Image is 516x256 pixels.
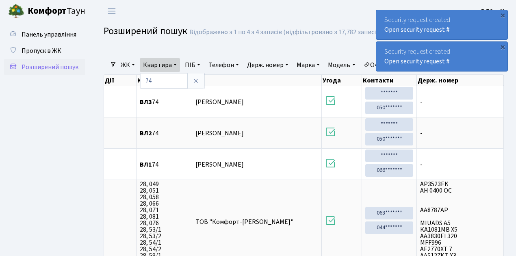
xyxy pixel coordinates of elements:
[195,217,293,226] span: ТОВ "Комфорт-[PERSON_NAME]"
[499,11,507,19] div: ×
[384,25,450,34] a: Open security request #
[192,75,322,86] th: ПІБ
[104,24,187,38] span: Розширений пошук
[293,58,323,72] a: Марка
[195,160,244,169] span: [PERSON_NAME]
[244,58,292,72] a: Держ. номер
[140,129,152,138] b: ВЛ2
[322,75,362,86] th: Угода
[384,57,450,66] a: Open security request #
[140,58,180,72] a: Квартира
[22,46,61,55] span: Пропуск в ЖК
[4,43,85,59] a: Пропуск в ЖК
[140,99,188,105] span: 74
[420,99,500,105] span: -
[28,4,67,17] b: Комфорт
[4,59,85,75] a: Розширений пошук
[22,30,76,39] span: Панель управління
[102,4,122,18] button: Переключити навігацію
[189,28,383,36] div: Відображено з 1 по 4 з 4 записів (відфільтровано з 17,782 записів).
[4,26,85,43] a: Панель управління
[22,63,78,72] span: Розширений пошук
[140,130,188,137] span: 74
[140,160,152,169] b: ВЛ1
[104,75,137,86] th: Дії
[417,75,504,86] th: Держ. номер
[420,130,500,137] span: -
[420,161,500,168] span: -
[28,4,85,18] span: Таун
[140,161,188,168] span: 74
[362,75,417,86] th: Контакти
[8,3,24,20] img: logo.png
[376,10,507,39] div: Security request created
[481,7,506,16] a: ВЛ2 -. К.
[360,58,427,72] a: Очистити фільтри
[195,129,244,138] span: [PERSON_NAME]
[376,42,507,71] div: Security request created
[205,58,242,72] a: Телефон
[499,43,507,51] div: ×
[137,75,192,86] th: Квартира
[140,98,152,106] b: ВЛ3
[195,98,244,106] span: [PERSON_NAME]
[182,58,204,72] a: ПІБ
[117,58,138,72] a: ЖК
[325,58,358,72] a: Модель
